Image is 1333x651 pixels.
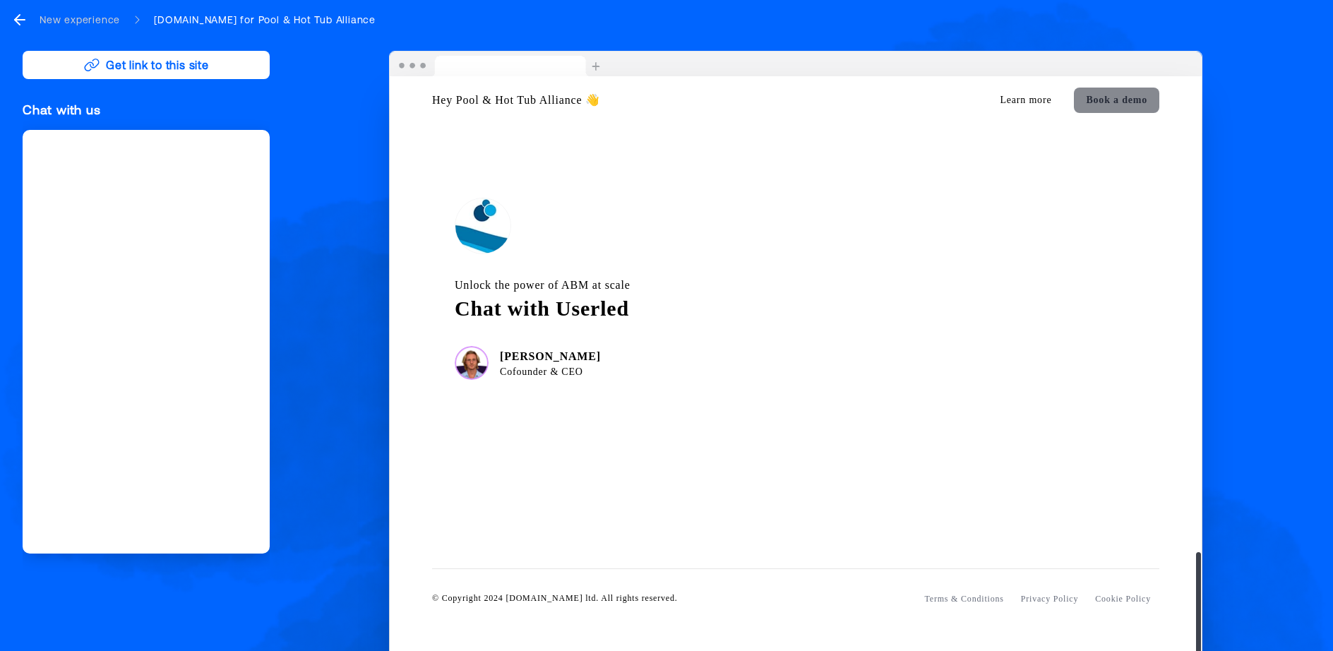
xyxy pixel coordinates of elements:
[11,11,28,28] svg: go back
[23,51,270,79] button: Get link to this site
[154,13,376,27] div: [DOMAIN_NAME] for Pool & Hot Tub Alliance
[23,102,270,119] div: Chat with us
[40,13,120,27] div: New experience
[23,130,270,554] iframe: Calendly Scheduling Page
[390,52,606,77] img: Browser topbar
